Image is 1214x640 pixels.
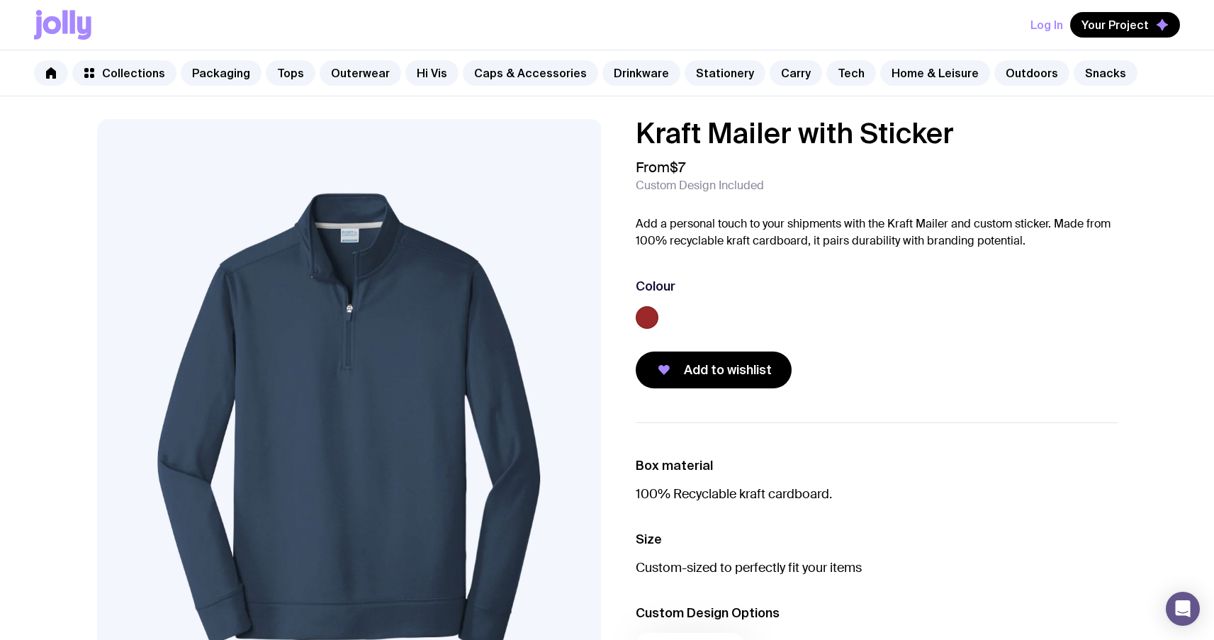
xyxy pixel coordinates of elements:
[636,119,1118,147] h1: Kraft Mailer with Sticker
[463,60,598,86] a: Caps & Accessories
[636,531,1118,548] h3: Size
[670,158,685,176] span: $7
[636,179,764,193] span: Custom Design Included
[880,60,990,86] a: Home & Leisure
[102,66,165,80] span: Collections
[685,60,765,86] a: Stationery
[770,60,822,86] a: Carry
[320,60,401,86] a: Outerwear
[405,60,459,86] a: Hi Vis
[1030,12,1063,38] button: Log In
[636,559,1118,576] p: Custom-sized to perfectly fit your items
[1081,18,1149,32] span: Your Project
[181,60,262,86] a: Packaging
[1070,12,1180,38] button: Your Project
[636,485,1118,503] p: 100% Recyclable kraft cardboard.
[636,278,675,295] h3: Colour
[636,605,1118,622] h3: Custom Design Options
[636,159,685,176] span: From
[994,60,1069,86] a: Outdoors
[602,60,680,86] a: Drinkware
[72,60,176,86] a: Collections
[636,352,792,388] button: Add to wishlist
[684,361,772,378] span: Add to wishlist
[636,457,1118,474] h3: Box material
[636,215,1118,249] p: Add a personal touch to your shipments with the Kraft Mailer and custom sticker. Made from 100% r...
[266,60,315,86] a: Tops
[826,60,876,86] a: Tech
[1074,60,1137,86] a: Snacks
[1166,592,1200,626] div: Open Intercom Messenger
